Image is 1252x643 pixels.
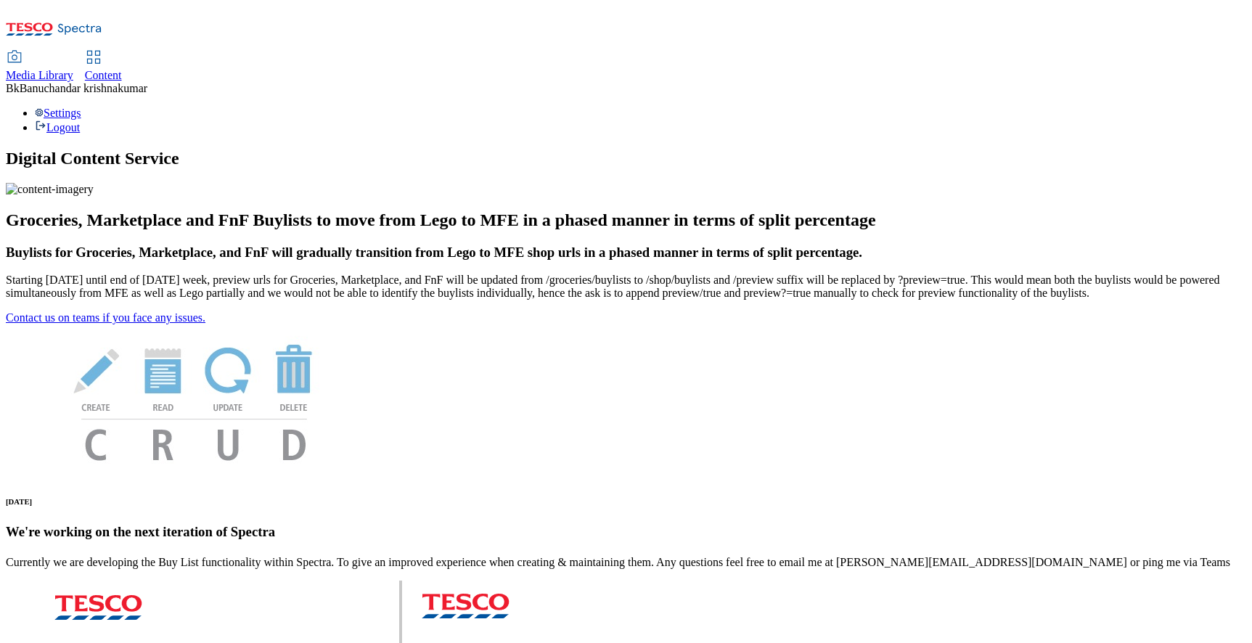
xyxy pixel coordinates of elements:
[6,556,1246,569] p: Currently we are developing the Buy List functionality within Spectra. To give an improved experi...
[6,324,383,476] img: News Image
[6,497,1246,506] h6: [DATE]
[6,210,1246,230] h2: Groceries, Marketplace and FnF Buylists to move from Lego to MFE in a phased manner in terms of s...
[6,311,205,324] a: Contact us on teams if you face any issues.
[85,69,122,81] span: Content
[6,183,94,196] img: content-imagery
[35,107,81,119] a: Settings
[6,149,1246,168] h1: Digital Content Service
[6,52,73,82] a: Media Library
[6,69,73,81] span: Media Library
[6,245,1246,261] h3: Buylists for Groceries, Marketplace, and FnF will gradually transition from Lego to MFE shop urls...
[6,274,1246,300] p: Starting [DATE] until end of [DATE] week, preview urls for Groceries, Marketplace, and FnF will b...
[6,82,20,94] span: Bk
[85,52,122,82] a: Content
[20,82,147,94] span: Banuchandar krishnakumar
[35,121,80,134] a: Logout
[6,524,1246,540] h3: We're working on the next iteration of Spectra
